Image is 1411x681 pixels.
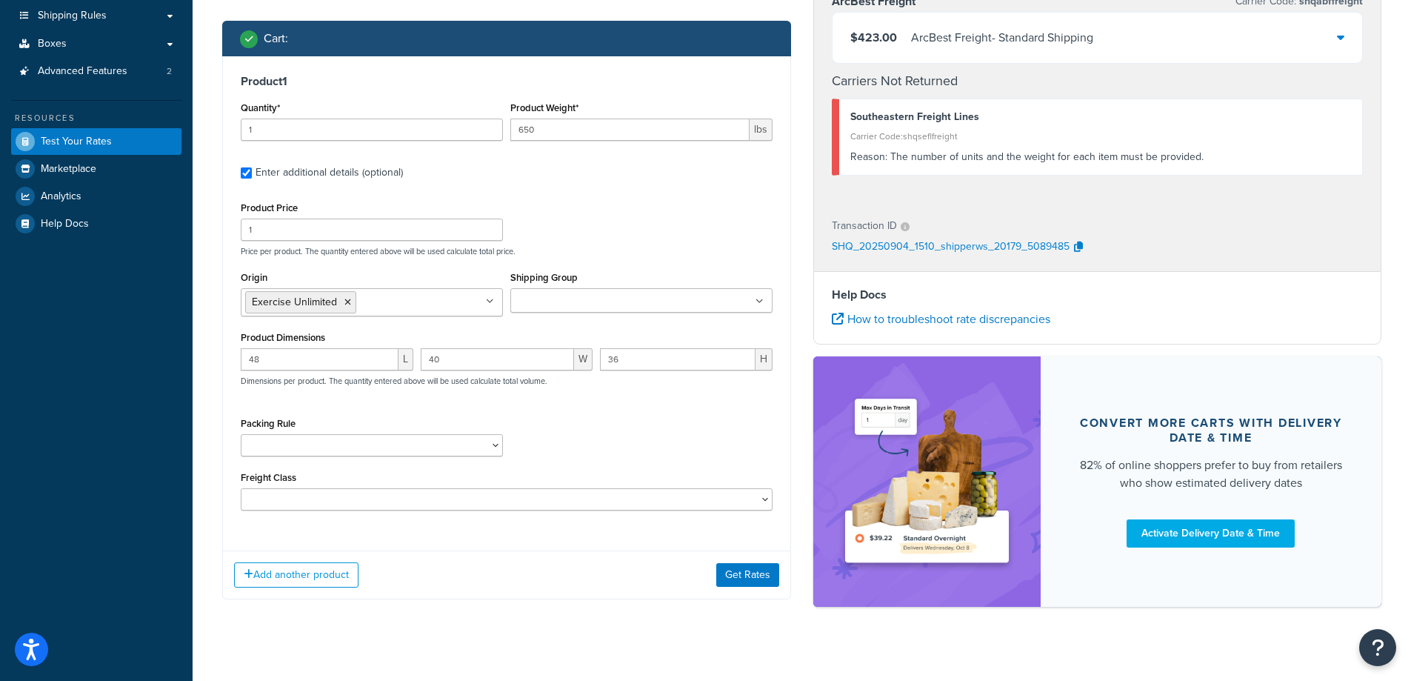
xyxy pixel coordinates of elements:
span: $423.00 [850,29,897,46]
div: Southeastern Freight Lines [850,107,1352,127]
span: Help Docs [41,218,89,230]
label: Product Dimensions [241,332,325,343]
button: Add another product [234,562,358,588]
div: Carrier Code: shqseflfreight [850,126,1352,147]
p: Transaction ID [832,216,897,236]
span: W [574,348,593,371]
h3: Product 1 [241,74,773,89]
button: Open Resource Center [1359,629,1396,666]
a: Analytics [11,183,181,210]
span: Test Your Rates [41,136,112,148]
p: Price per product. The quantity entered above will be used calculate total price. [237,246,776,256]
input: 0.0 [241,119,503,141]
label: Origin [241,272,267,283]
span: Marketplace [41,163,96,176]
div: Convert more carts with delivery date & time [1076,416,1347,445]
span: Analytics [41,190,81,203]
h4: Help Docs [832,286,1364,304]
h2: Cart : [264,32,288,45]
label: Quantity* [241,102,280,113]
div: 82% of online shoppers prefer to buy from retailers who show estimated delivery dates [1076,456,1347,492]
a: How to troubleshoot rate discrepancies [832,310,1050,328]
span: Advanced Features [38,65,127,78]
a: Activate Delivery Date & Time [1127,519,1295,548]
label: Product Price [241,202,298,213]
div: Enter additional details (optional) [256,162,403,183]
p: SHQ_20250904_1510_shipperws_20179_5089485 [832,236,1070,259]
span: Reason: [850,149,887,165]
label: Shipping Group [510,272,578,283]
input: 0.00 [510,119,750,141]
span: L [398,348,413,371]
button: Get Rates [716,563,779,587]
h4: Carriers Not Returned [832,71,1364,91]
span: H [755,348,773,371]
label: Freight Class [241,472,296,483]
a: Boxes [11,30,181,58]
span: Shipping Rules [38,10,107,22]
p: Dimensions per product. The quantity entered above will be used calculate total volume. [237,376,547,386]
span: Exercise Unlimited [252,294,337,310]
a: Marketplace [11,156,181,182]
div: Resources [11,112,181,124]
div: The number of units and the weight for each item must be provided. [850,147,1352,167]
a: Help Docs [11,210,181,237]
a: Advanced Features2 [11,58,181,85]
li: Advanced Features [11,58,181,85]
label: Packing Rule [241,418,296,429]
label: Product Weight* [510,102,578,113]
img: feature-image-ddt-36eae7f7280da8017bfb280eaccd9c446f90b1fe08728e4019434db127062ab4.png [835,379,1018,585]
span: lbs [750,119,773,141]
input: Enter additional details (optional) [241,167,252,179]
div: ArcBest Freight - Standard Shipping [911,27,1093,48]
span: 2 [167,65,172,78]
a: Shipping Rules [11,2,181,30]
a: Test Your Rates [11,128,181,155]
span: Boxes [38,38,67,50]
